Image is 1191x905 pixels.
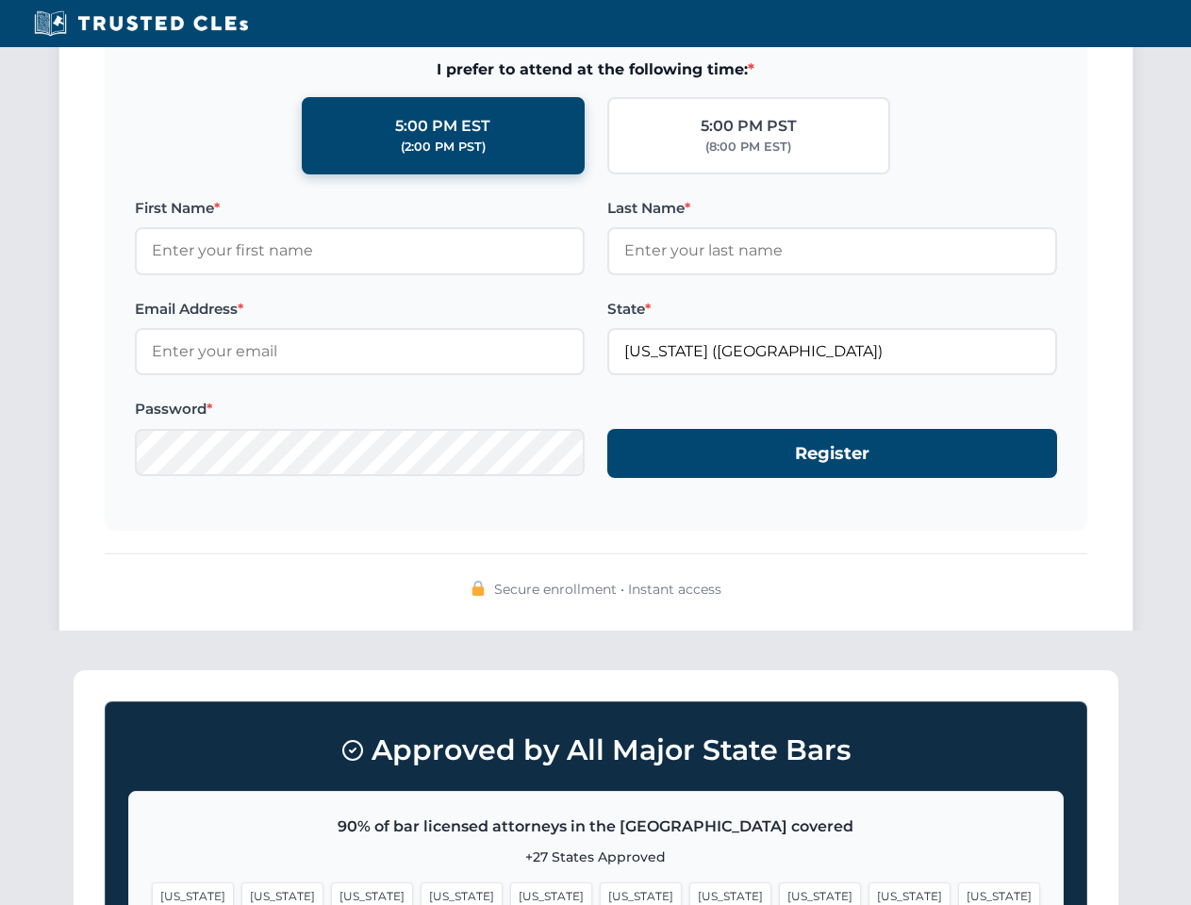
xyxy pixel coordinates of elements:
[607,298,1057,321] label: State
[705,138,791,156] div: (8:00 PM EST)
[128,725,1064,776] h3: Approved by All Major State Bars
[135,298,585,321] label: Email Address
[701,114,797,139] div: 5:00 PM PST
[607,227,1057,274] input: Enter your last name
[607,429,1057,479] button: Register
[607,328,1057,375] input: Arizona (AZ)
[471,581,486,596] img: 🔒
[135,398,585,420] label: Password
[401,138,486,156] div: (2:00 PM PST)
[135,328,585,375] input: Enter your email
[135,197,585,220] label: First Name
[395,114,490,139] div: 5:00 PM EST
[607,197,1057,220] label: Last Name
[152,847,1040,867] p: +27 States Approved
[152,814,1040,839] p: 90% of bar licensed attorneys in the [GEOGRAPHIC_DATA] covered
[135,227,585,274] input: Enter your first name
[494,579,721,600] span: Secure enrollment • Instant access
[135,58,1057,82] span: I prefer to attend at the following time:
[28,9,254,38] img: Trusted CLEs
